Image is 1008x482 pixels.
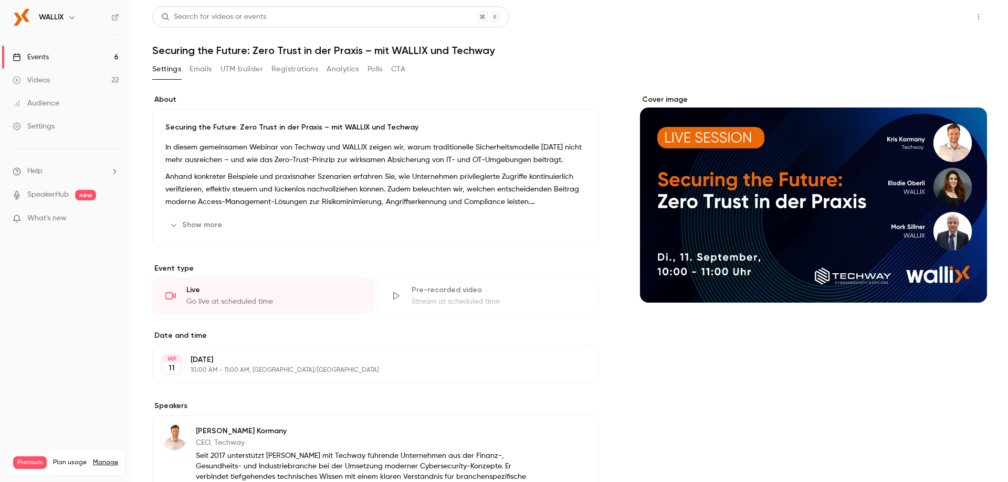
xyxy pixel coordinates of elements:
h6: WALLIX [39,12,64,23]
label: Speakers [152,401,598,411]
section: Cover image [640,94,987,303]
div: SEP [162,355,181,362]
div: Live [186,285,360,295]
div: LiveGo live at scheduled time [152,278,373,314]
p: Securing the Future: Zero Trust in der Praxis – mit WALLIX und Techway [165,122,585,133]
div: Videos [13,75,50,85]
button: UTM builder [220,61,263,78]
label: About [152,94,598,105]
h1: Securing the Future: Zero Trust in der Praxis – mit WALLIX und Techway [152,44,987,57]
li: help-dropdown-opener [13,166,119,177]
p: [DATE] [191,355,542,365]
p: 10:00 AM - 11:00 AM, [GEOGRAPHIC_DATA]/[GEOGRAPHIC_DATA] [191,366,542,374]
button: Analytics [327,61,359,78]
button: Show more [165,217,228,233]
div: Search for videos or events [161,12,266,23]
div: Settings [13,121,55,132]
span: Premium [13,456,47,469]
a: Manage [93,458,118,467]
label: Date and time [152,330,598,341]
div: Audience [13,98,59,109]
p: CEO, Techway [196,437,530,448]
span: new [75,190,96,200]
button: Emails [190,61,212,78]
button: Registrations [271,61,318,78]
p: 11 [169,363,175,373]
div: Events [13,52,49,62]
iframe: Noticeable Trigger [106,214,119,223]
p: [PERSON_NAME] Kormany [196,426,530,436]
span: Help [27,166,43,177]
span: Plan usage [53,458,87,467]
p: Event type [152,263,598,274]
button: Settings [152,61,181,78]
button: Polls [367,61,383,78]
p: In diesem gemeinsamen Webinar von Techway und WALLIX zeigen wir, warum traditionelle Sicherheitsm... [165,141,585,166]
div: Go live at scheduled time [186,296,360,307]
label: Cover image [640,94,987,105]
p: Anhand konkreter Beispiele und praxisnaher Szenarien erfahren Sie, wie Unternehmen privilegierte ... [165,170,585,208]
img: Kris Kormany [162,425,187,450]
span: What's new [27,213,67,224]
a: SpeakerHub [27,189,69,200]
img: WALLIX [13,9,30,26]
button: Share [920,6,962,27]
button: CTA [391,61,405,78]
div: Pre-recorded videoStream at scheduled time [377,278,598,314]
div: Pre-recorded video [412,285,585,295]
div: Stream at scheduled time [412,296,585,307]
